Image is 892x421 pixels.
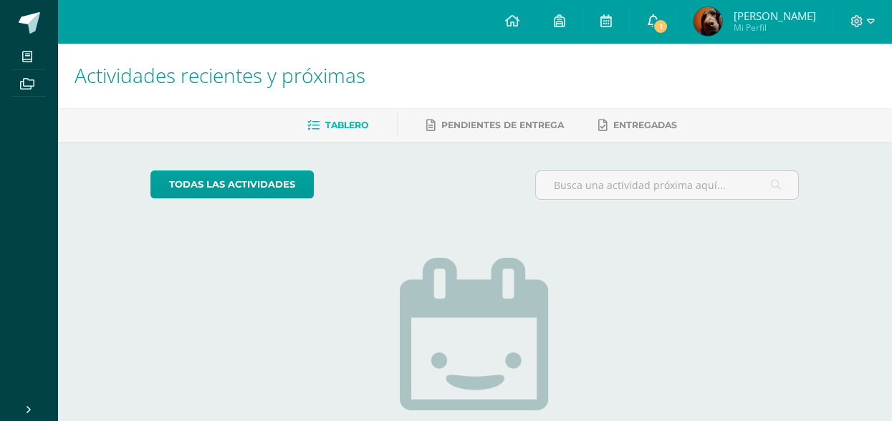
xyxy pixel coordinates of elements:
img: cfb03ecccc0155878a67c8bac78d8a99.png [694,7,722,36]
a: todas las Actividades [150,170,314,198]
span: Actividades recientes y próximas [75,62,365,89]
span: Pendientes de entrega [441,120,564,130]
span: Tablero [325,120,368,130]
span: Mi Perfil [733,21,815,34]
a: Tablero [307,114,368,137]
a: Pendientes de entrega [426,114,564,137]
a: Entregadas [598,114,677,137]
span: Entregadas [613,120,677,130]
span: [PERSON_NAME] [733,9,815,23]
input: Busca una actividad próxima aquí... [536,171,798,199]
span: 1 [653,19,668,34]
